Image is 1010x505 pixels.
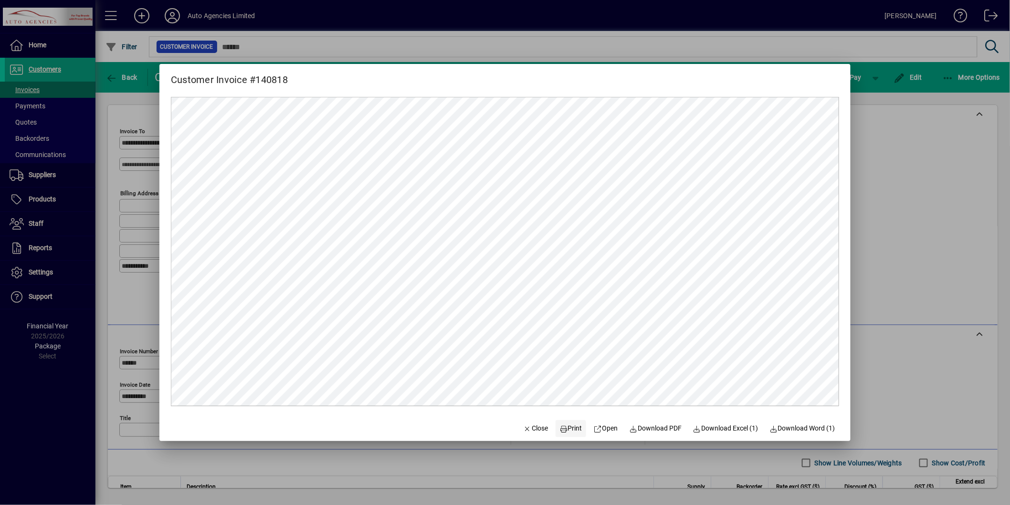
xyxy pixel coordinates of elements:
span: Download Excel (1) [693,423,758,433]
button: Download Word (1) [766,420,840,437]
h2: Customer Invoice #140818 [159,64,299,87]
button: Close [520,420,552,437]
span: Open [594,423,618,433]
button: Print [556,420,586,437]
span: Print [559,423,582,433]
span: Download PDF [630,423,682,433]
span: Close [524,423,548,433]
a: Download PDF [626,420,686,437]
button: Download Excel (1) [689,420,762,437]
span: Download Word (1) [770,423,836,433]
a: Open [590,420,622,437]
